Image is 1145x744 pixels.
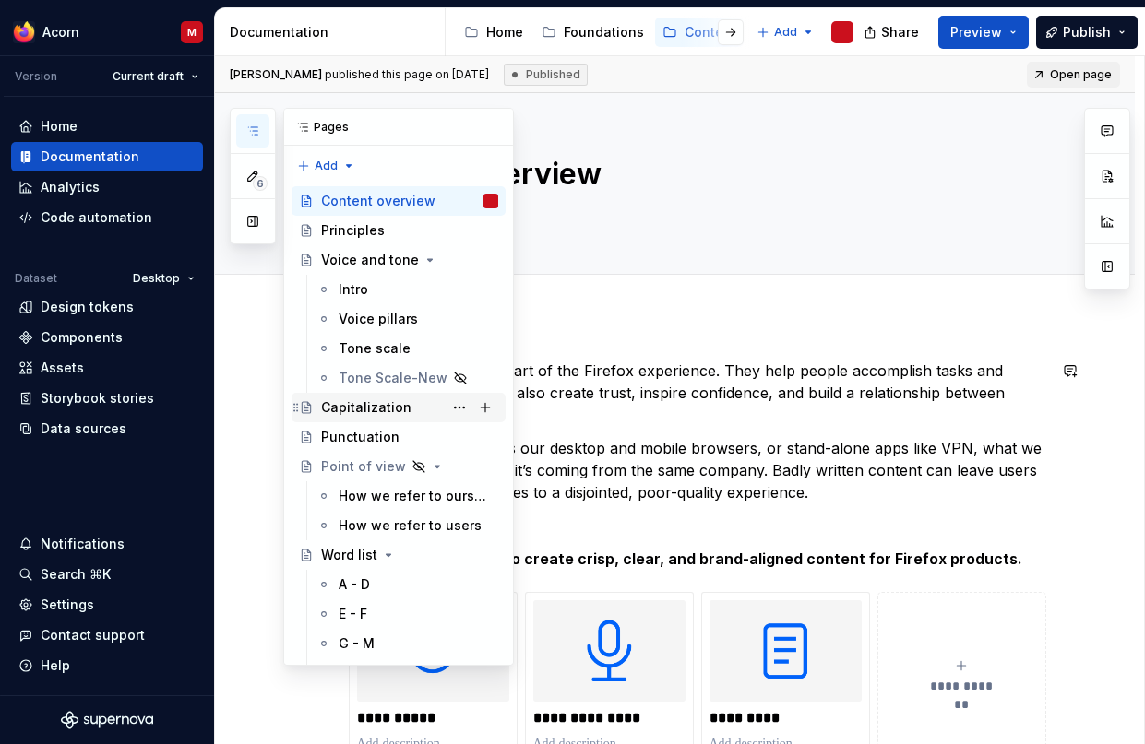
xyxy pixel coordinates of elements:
span: Add [774,25,797,40]
div: Documentation [41,148,139,166]
button: Search ⌘K [11,560,203,589]
a: Point of view [292,452,506,481]
span: Preview [950,23,1002,41]
div: Principles [321,221,385,240]
a: N - R [309,658,506,688]
a: Data sources [11,414,203,443]
a: Tone Scale-New [309,363,506,393]
button: Notifications [11,529,203,559]
textarea: Content overview [345,152,1043,196]
img: 894890ef-b4b9-4142-abf4-a08b65caed53.png [13,21,35,43]
span: Publish [1063,23,1111,41]
a: Design tokens [11,292,203,322]
button: Help [11,651,203,680]
span: Desktop [133,271,180,286]
span: [PERSON_NAME] [230,67,322,81]
div: Pages [284,109,513,146]
div: Settings [41,596,94,614]
a: Voice and tone [292,245,506,275]
a: Settings [11,590,203,620]
div: N - R [339,664,371,682]
p: Words are an integral part of the Firefox experience. They help people accomplish tasks and navig... [349,360,1046,426]
a: How we refer to ourselves [309,481,506,511]
div: Contact support [41,626,145,644]
div: Search ⌘K [41,565,111,584]
div: Dataset [15,271,57,286]
div: Data sources [41,419,126,438]
strong: Use these guidelines to create crisp, clear, and brand-aligned content for Firefox products. [349,549,1022,568]
button: Desktop [125,266,203,291]
div: Version [15,69,57,84]
a: Content [655,18,744,47]
div: E - F [339,605,367,623]
div: Tone Scale-New [339,369,447,387]
button: Preview [938,16,1029,49]
span: Open page [1050,67,1112,82]
div: M [187,25,197,40]
div: Content overview [321,192,435,210]
div: Tone scale [339,339,411,358]
span: 6 [253,176,268,191]
a: Code automation [11,203,203,232]
a: Content overview [292,186,506,216]
a: Word list [292,540,506,570]
svg: Supernova Logo [61,711,153,729]
a: How we refer to users [309,511,506,540]
a: Punctuation [292,422,506,452]
div: Components [41,328,123,347]
div: How we refer to users [339,516,482,535]
p: Whether someone uses our desktop and mobile browsers, or stand-alone apps like VPN, what we write... [349,437,1046,503]
div: Point of view [321,457,406,476]
button: Current draft [104,64,207,89]
div: G - M [339,634,375,653]
button: AcornM [4,12,210,52]
button: Add [751,19,820,45]
a: Assets [11,353,203,383]
div: A - D [339,575,370,594]
div: Punctuation [321,428,400,446]
span: Current draft [113,69,184,84]
button: Publish [1036,16,1138,49]
div: Analytics [41,178,100,196]
div: How we refer to ourselves [339,487,491,505]
a: Capitalization [292,393,506,422]
div: Voice and tone [321,251,419,269]
img: 6fe5ebd9-bf58-41a2-a633-59a9ce25155a.png [710,600,862,702]
a: G - M [309,629,506,658]
span: published this page on [DATE] [230,67,489,82]
div: Help [41,656,70,675]
a: E - F [309,599,506,629]
div: Design tokens [41,298,134,316]
div: Notifications [41,535,125,553]
div: Home [486,23,523,41]
div: Intro [339,280,368,299]
a: Home [11,112,203,141]
a: A - D [309,570,506,599]
img: 36791b6e-f156-4bfa-bda0-3c255dc7d62b.png [533,600,686,702]
a: Principles [292,216,506,245]
button: Share [854,16,931,49]
button: Add [292,153,361,179]
div: Home [41,117,78,136]
span: Share [881,23,919,41]
a: Storybook stories [11,384,203,413]
div: Page tree [457,14,747,51]
span: Add [315,159,338,173]
a: Open page [1027,62,1120,88]
a: Foundations [534,18,651,47]
div: Voice pillars [339,310,418,328]
a: Intro [309,275,506,304]
div: Published [504,64,588,86]
a: Documentation [11,142,203,171]
div: Capitalization [321,398,411,417]
button: Contact support [11,620,203,650]
a: Components [11,323,203,352]
div: Acorn [42,23,79,41]
div: Storybook stories [41,389,154,407]
a: Tone scale [309,334,506,363]
a: Home [457,18,531,47]
a: Voice pillars [309,304,506,334]
div: Foundations [564,23,644,41]
div: Documentation [230,23,437,41]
